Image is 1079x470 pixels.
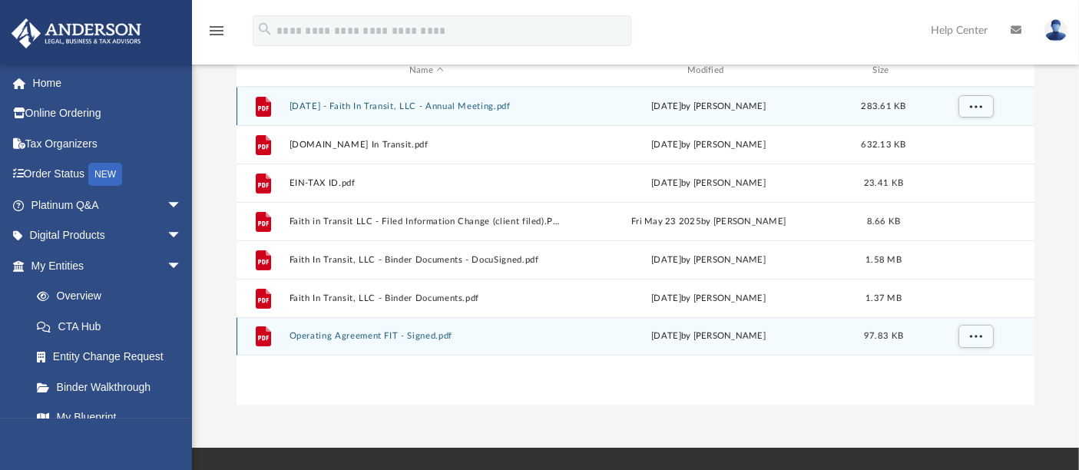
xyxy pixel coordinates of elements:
[852,64,914,78] div: Size
[11,190,205,220] a: Platinum Q&Aarrow_drop_down
[22,281,205,312] a: Overview
[207,29,226,40] a: menu
[288,64,564,78] div: Name
[1044,19,1067,41] img: User Pic
[11,250,205,281] a: My Entitiesarrow_drop_down
[22,372,205,402] a: Binder Walkthrough
[289,178,564,188] button: EIN-TAX ID.pdf
[289,140,564,150] button: [DOMAIN_NAME] In Transit.pdf
[861,140,905,148] span: 632.13 KB
[866,217,900,225] span: 8.66 KB
[866,293,902,302] span: 1.37 MB
[864,332,903,340] span: 97.83 KB
[167,220,197,252] span: arrow_drop_down
[958,94,993,118] button: More options
[11,159,205,190] a: Order StatusNEW
[571,329,846,343] div: [DATE] by [PERSON_NAME]
[289,331,564,341] button: Operating Agreement FIT - Signed.pdf
[571,137,846,151] div: [DATE] by [PERSON_NAME]
[571,214,846,228] div: Fri May 23 2025 by [PERSON_NAME]
[11,68,205,98] a: Home
[167,190,197,221] span: arrow_drop_down
[207,22,226,40] i: menu
[167,250,197,282] span: arrow_drop_down
[289,217,564,227] button: Faith in Transit LLC - Filed Information Change (client filed).PDF
[22,342,205,372] a: Entity Change Request
[11,220,205,251] a: Digital Productsarrow_drop_down
[571,291,846,305] div: [DATE] by [PERSON_NAME]
[571,176,846,190] div: [DATE] by [PERSON_NAME]
[289,293,564,303] button: Faith In Transit, LLC - Binder Documents.pdf
[571,99,846,113] div: [DATE] by [PERSON_NAME]
[571,253,846,266] div: [DATE] by [PERSON_NAME]
[22,402,197,433] a: My Blueprint
[866,255,902,263] span: 1.58 MB
[571,64,846,78] div: Modified
[861,101,905,110] span: 283.61 KB
[958,325,993,348] button: More options
[88,163,122,186] div: NEW
[11,128,205,159] a: Tax Organizers
[257,21,273,38] i: search
[243,64,282,78] div: id
[864,178,903,187] span: 23.41 KB
[7,18,146,48] img: Anderson Advisors Platinum Portal
[22,311,205,342] a: CTA Hub
[237,87,1035,405] div: grid
[289,255,564,265] button: Faith In Transit, LLC - Binder Documents - DocuSigned.pdf
[921,64,1028,78] div: id
[289,101,564,111] button: [DATE] - Faith In Transit, LLC - Annual Meeting.pdf
[11,98,205,129] a: Online Ordering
